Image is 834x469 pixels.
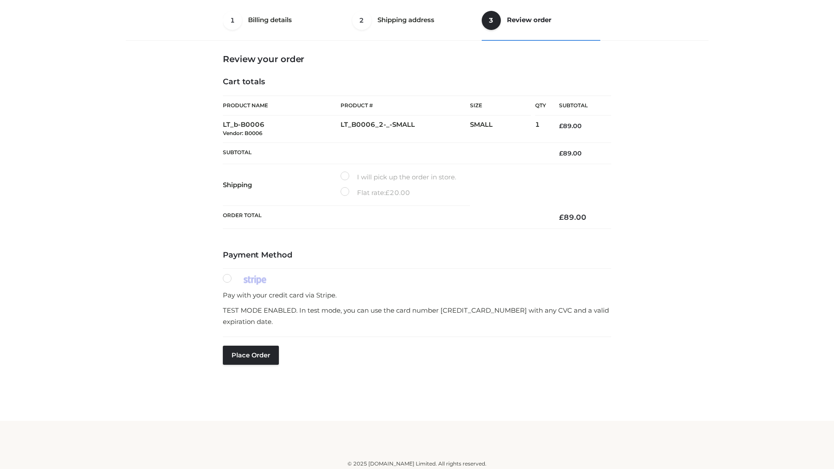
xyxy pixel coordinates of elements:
p: TEST MODE ENABLED. In test mode, you can use the card number [CREDIT_CARD_NUMBER] with any CVC an... [223,305,611,327]
td: SMALL [470,116,535,143]
bdi: 89.00 [559,149,582,157]
span: £ [385,188,390,197]
td: LT_b-B0006 [223,116,341,143]
p: Pay with your credit card via Stripe. [223,290,611,301]
th: Product Name [223,96,341,116]
th: Qty [535,96,546,116]
th: Order Total [223,206,546,229]
th: Shipping [223,164,341,206]
label: Flat rate: [341,187,410,198]
small: Vendor: B0006 [223,130,262,136]
td: LT_B0006_2-_-SMALL [341,116,470,143]
h4: Payment Method [223,251,611,260]
span: £ [559,213,564,221]
td: 1 [535,116,546,143]
h4: Cart totals [223,77,611,87]
label: I will pick up the order in store. [341,172,456,183]
th: Product # [341,96,470,116]
th: Subtotal [223,142,546,164]
th: Size [470,96,531,116]
bdi: 89.00 [559,122,582,130]
h3: Review your order [223,54,611,64]
span: £ [559,122,563,130]
div: © 2025 [DOMAIN_NAME] Limited. All rights reserved. [129,459,705,468]
bdi: 20.00 [385,188,410,197]
th: Subtotal [546,96,611,116]
button: Place order [223,346,279,365]
span: £ [559,149,563,157]
bdi: 89.00 [559,213,586,221]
